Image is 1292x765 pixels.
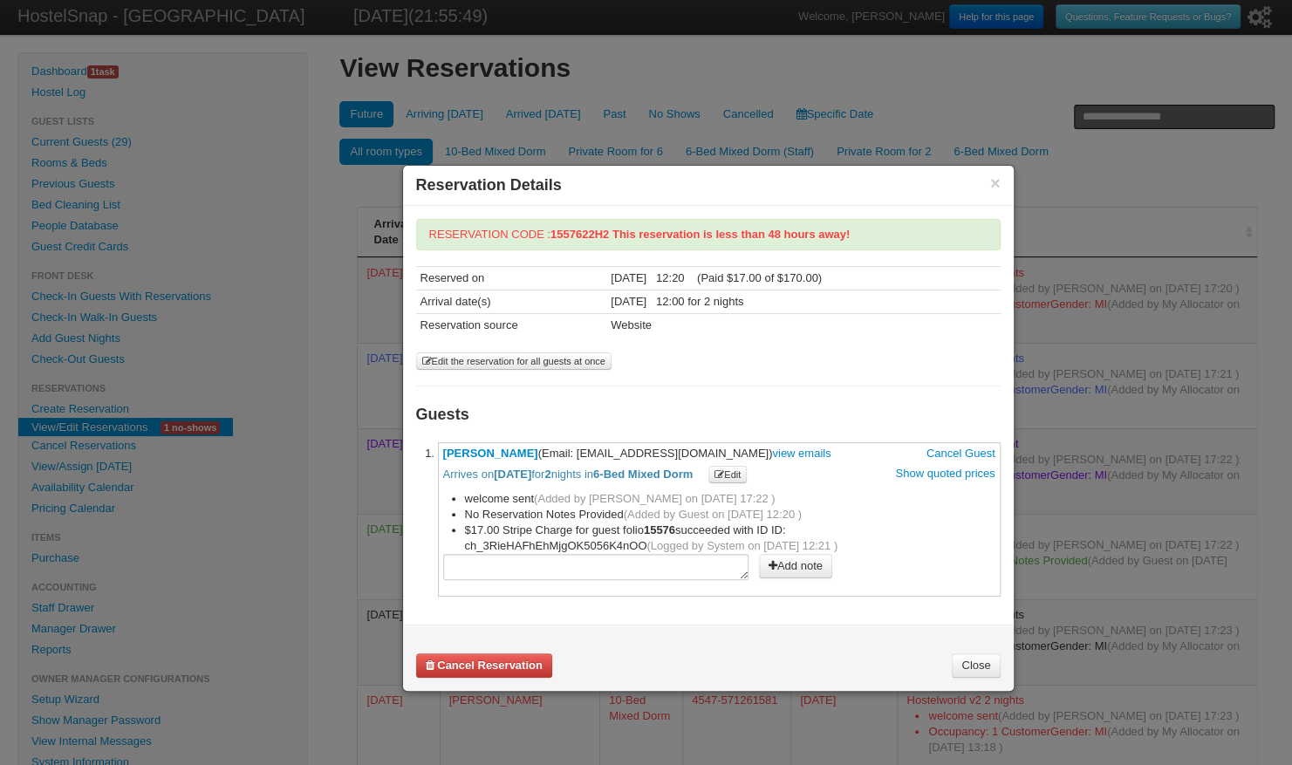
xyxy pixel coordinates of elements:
b: This reservation is less than 48 hours away! [612,228,850,241]
a: Close [952,653,1000,678]
b: 15576 [644,523,675,536]
h3: Guests [416,403,1001,427]
li: welcome sent [465,491,995,507]
button: Edit the reservation for all guests at once [416,352,612,370]
p: Arrives on for nights in [443,461,995,483]
button: Edit [708,466,747,483]
a: Show quoted prices [895,467,995,480]
a: view emails [772,447,831,460]
td: Website [606,313,1000,337]
td: [DATE] 12:00 for 2 nights [606,290,1000,313]
span: RESERVATION CODE : [429,228,851,241]
a: Cancel Guest [926,446,995,461]
b: Cancel Reservation [437,659,543,672]
td: Reservation source [416,313,607,337]
td: [DATE] 12:20 (Paid $17.00 of $170.00) [606,266,1000,290]
h3: Reservation Details [416,174,1001,197]
span: (Logged by System on [DATE] 12:21 ) [646,539,837,552]
button: Add note [759,554,832,578]
span: (Email: [EMAIL_ADDRESS][DOMAIN_NAME]) [443,447,995,483]
button: × [990,175,1001,191]
a: [PERSON_NAME] [443,447,538,460]
td: Arrival date(s) [416,290,607,313]
b: [DATE] [494,467,531,480]
b: 2 [544,467,550,480]
strong: 1557622H2 [550,228,609,241]
li: No Reservation Notes Provided [465,507,995,523]
b: 6-Bed Mixed Dorm [593,467,693,480]
td: Reserved on [416,266,607,290]
li: $17.00 Stripe Charge for guest folio succeeded with ID ID: ch_3RieHAFhEhMjgOK5056K4nOO [465,523,995,554]
button: Cancel Reservation [416,653,552,678]
span: (Added by [PERSON_NAME] on [DATE] 17:22 ) [534,492,776,505]
span: (Added by Guest on [DATE] 12:20 ) [624,508,802,521]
